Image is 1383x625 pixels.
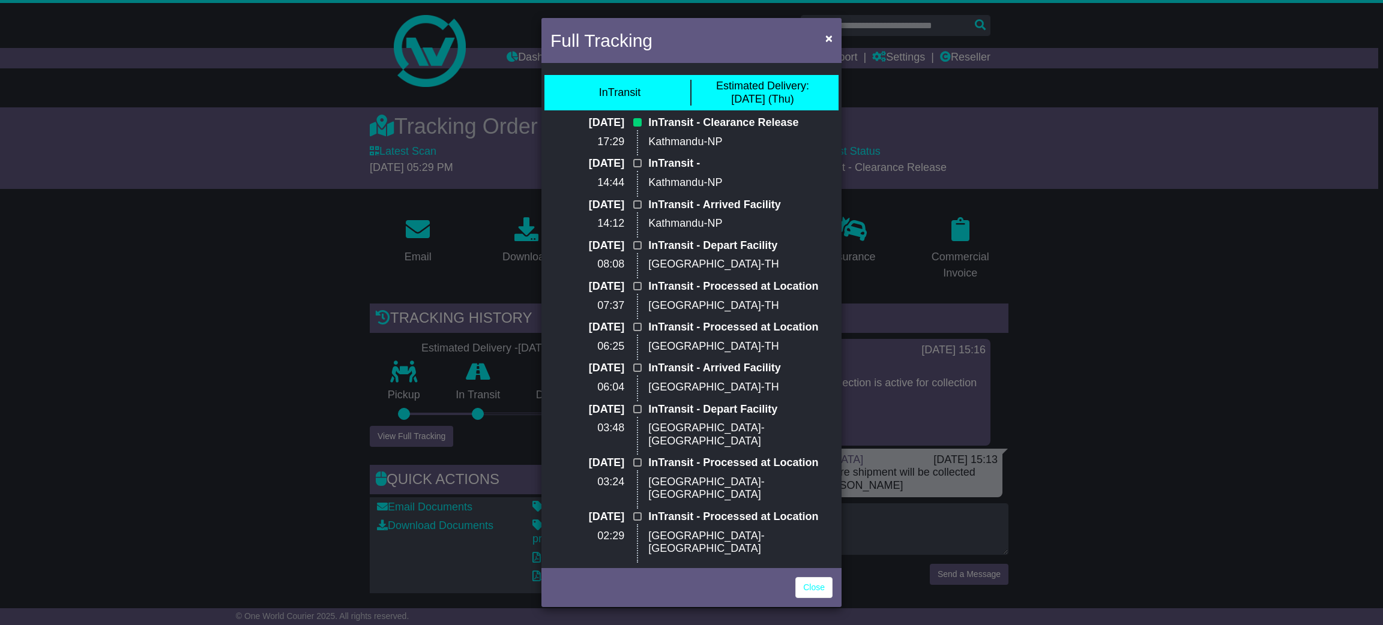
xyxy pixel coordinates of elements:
p: InTransit - Arrived Facility [648,199,833,212]
a: Close [795,577,833,598]
p: [GEOGRAPHIC_DATA]-TH [648,340,833,353]
button: Close [819,26,839,50]
p: [GEOGRAPHIC_DATA]-TH [648,299,833,312]
p: [DATE] [550,321,624,334]
p: Kathmandu-NP [648,217,833,230]
p: InTransit - Processed at Location [648,510,833,524]
p: [DATE] [550,564,624,578]
p: Kathmandu-NP [648,176,833,190]
p: 08:08 [550,258,624,271]
p: 14:12 [550,217,624,230]
p: 02:29 [550,530,624,543]
span: Estimated Delivery: [716,80,809,92]
p: InTransit - Processed at Location [648,456,833,470]
p: [DATE] [550,280,624,293]
p: [DATE] [550,157,624,170]
p: InTransit - Arrived Facility [648,564,833,578]
div: [DATE] (Thu) [716,80,809,106]
div: InTransit [599,86,640,100]
p: [GEOGRAPHIC_DATA]-TH [648,258,833,271]
p: 06:25 [550,340,624,353]
p: InTransit - Processed at Location [648,321,833,334]
p: InTransit - [648,157,833,170]
p: [DATE] [550,456,624,470]
p: InTransit - Depart Facility [648,403,833,416]
h4: Full Tracking [550,27,652,54]
p: [DATE] [550,116,624,130]
p: [GEOGRAPHIC_DATA]-[GEOGRAPHIC_DATA] [648,422,833,447]
p: InTransit - Clearance Release [648,116,833,130]
p: InTransit - Arrived Facility [648,362,833,375]
p: 07:37 [550,299,624,312]
p: 03:48 [550,422,624,435]
p: [GEOGRAPHIC_DATA]-[GEOGRAPHIC_DATA] [648,530,833,555]
p: InTransit - Depart Facility [648,239,833,253]
span: × [825,31,833,45]
p: Kathmandu-NP [648,136,833,149]
p: [DATE] [550,239,624,253]
p: InTransit - Processed at Location [648,280,833,293]
p: 06:04 [550,381,624,394]
p: [GEOGRAPHIC_DATA]-[GEOGRAPHIC_DATA] [648,476,833,501]
p: [DATE] [550,362,624,375]
p: 03:24 [550,476,624,489]
p: [DATE] [550,403,624,416]
p: [GEOGRAPHIC_DATA]-TH [648,381,833,394]
p: [DATE] [550,510,624,524]
p: 17:29 [550,136,624,149]
p: [DATE] [550,199,624,212]
p: 14:44 [550,176,624,190]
